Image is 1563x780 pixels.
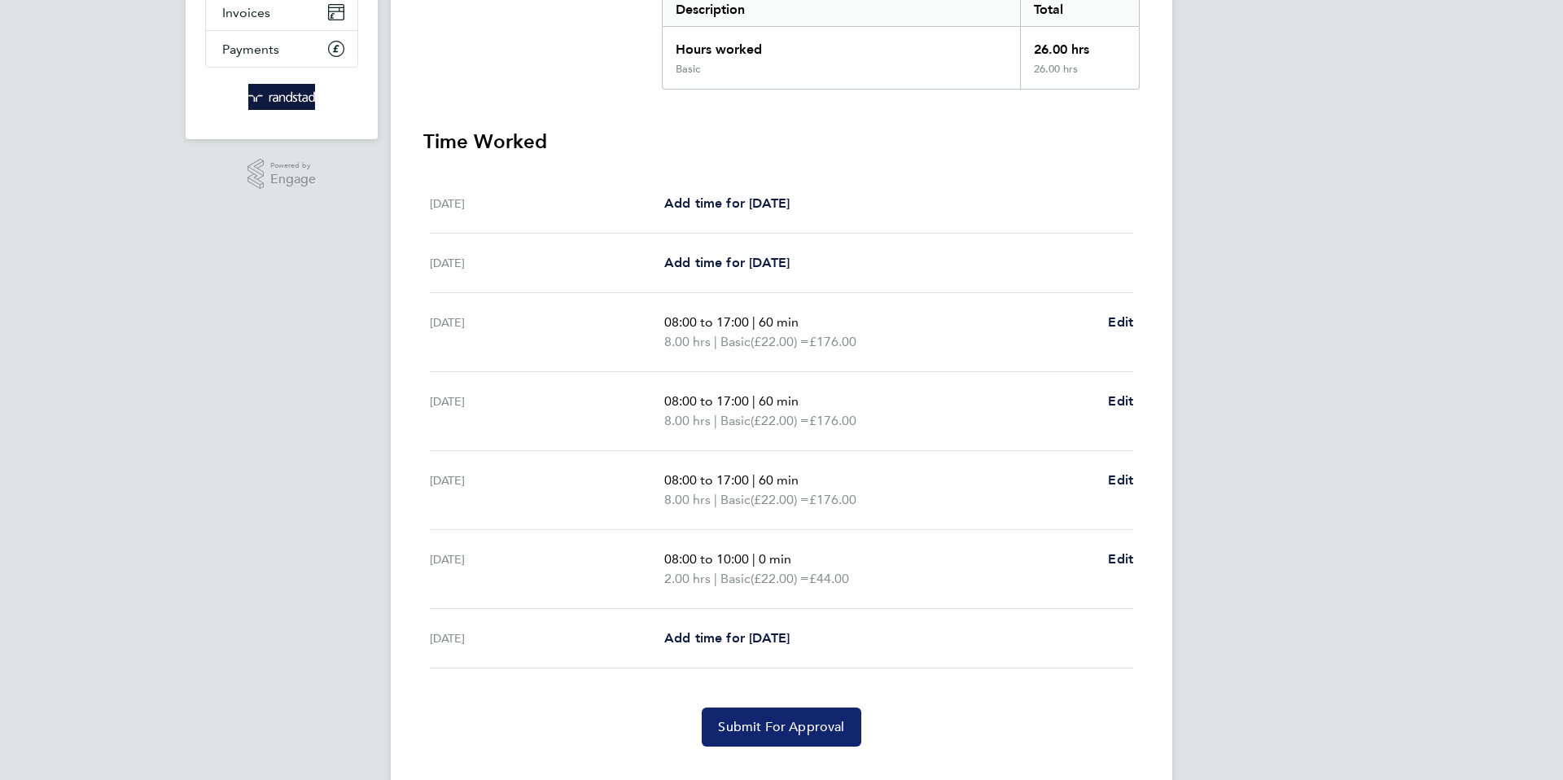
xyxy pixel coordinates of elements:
h3: Time Worked [423,129,1140,155]
div: [DATE] [430,253,664,273]
span: 08:00 to 17:00 [664,393,749,409]
span: Add time for [DATE] [664,630,790,646]
div: 26.00 hrs [1020,63,1139,89]
span: | [714,413,717,428]
div: [DATE] [430,313,664,352]
div: [DATE] [430,629,664,648]
span: £176.00 [809,492,856,507]
span: £44.00 [809,571,849,586]
a: Edit [1108,550,1133,569]
a: Edit [1108,313,1133,332]
a: Payments [206,31,357,67]
span: Edit [1108,393,1133,409]
a: Edit [1108,471,1133,490]
span: Payments [222,42,279,57]
a: Go to home page [205,84,358,110]
span: Add time for [DATE] [664,195,790,211]
span: 08:00 to 17:00 [664,472,749,488]
span: Engage [270,173,316,186]
img: randstad-logo-retina.png [248,84,316,110]
span: Powered by [270,159,316,173]
span: 8.00 hrs [664,334,711,349]
div: Hours worked [663,27,1020,63]
span: 08:00 to 17:00 [664,314,749,330]
span: Edit [1108,472,1133,488]
span: Basic [720,411,751,431]
span: Submit For Approval [718,719,844,735]
div: 26.00 hrs [1020,27,1139,63]
a: Add time for [DATE] [664,194,790,213]
span: | [714,571,717,586]
span: (£22.00) = [751,492,809,507]
span: 60 min [759,314,799,330]
span: 60 min [759,472,799,488]
span: Edit [1108,314,1133,330]
span: Add time for [DATE] [664,255,790,270]
span: 8.00 hrs [664,492,711,507]
span: £176.00 [809,413,856,428]
span: 60 min [759,393,799,409]
span: | [752,472,755,488]
div: Basic [676,63,700,76]
span: (£22.00) = [751,334,809,349]
span: (£22.00) = [751,413,809,428]
span: | [752,314,755,330]
span: | [714,334,717,349]
a: Powered byEngage [247,159,317,190]
div: [DATE] [430,471,664,510]
a: Add time for [DATE] [664,629,790,648]
span: 08:00 to 10:00 [664,551,749,567]
span: | [752,551,755,567]
span: | [752,393,755,409]
a: Edit [1108,392,1133,411]
button: Submit For Approval [702,708,860,747]
span: 8.00 hrs [664,413,711,428]
span: 2.00 hrs [664,571,711,586]
div: [DATE] [430,392,664,431]
span: 0 min [759,551,791,567]
span: (£22.00) = [751,571,809,586]
span: £176.00 [809,334,856,349]
span: Basic [720,490,751,510]
span: Basic [720,569,751,589]
span: | [714,492,717,507]
div: [DATE] [430,194,664,213]
a: Add time for [DATE] [664,253,790,273]
span: Edit [1108,551,1133,567]
span: Invoices [222,5,270,20]
span: Basic [720,332,751,352]
div: [DATE] [430,550,664,589]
